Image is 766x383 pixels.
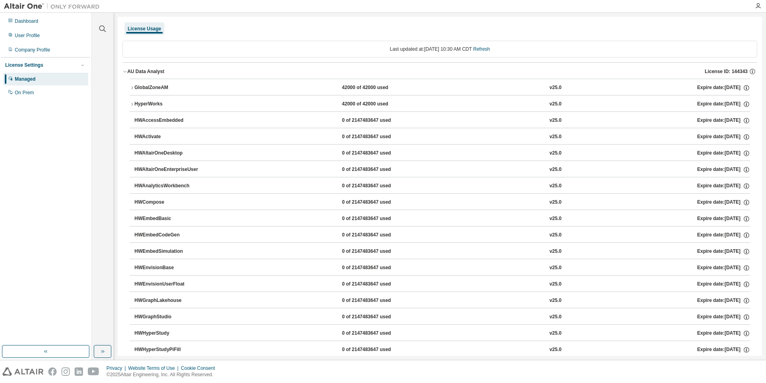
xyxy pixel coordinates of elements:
button: HWEmbedBasic0 of 2147483647 usedv25.0Expire date:[DATE] [134,210,750,228]
div: Expire date: [DATE] [697,183,750,190]
div: HWAnalyticsWorkbench [134,183,206,190]
div: HWEnvisionUserFloat [134,281,206,288]
img: instagram.svg [61,367,70,376]
div: Privacy [107,365,128,371]
div: v25.0 [549,166,561,173]
div: v25.0 [549,281,561,288]
div: v25.0 [549,84,561,91]
div: 42000 of 42000 used [342,101,414,108]
div: Last updated at: [DATE] 10:30 AM CDT [122,41,757,58]
img: altair_logo.svg [2,367,43,376]
a: Refresh [473,46,490,52]
div: License Settings [5,62,43,68]
div: HWEmbedBasic [134,215,206,222]
div: HWHyperStudy [134,330,206,337]
div: HWAltairOneDesktop [134,150,206,157]
button: HWAltairOneEnterpriseUser0 of 2147483647 usedv25.0Expire date:[DATE] [134,161,750,179]
div: v25.0 [549,232,561,239]
div: Website Terms of Use [128,365,181,371]
div: Expire date: [DATE] [697,133,750,141]
button: HWHyperStudyPiFill0 of 2147483647 usedv25.0Expire date:[DATE] [134,341,750,359]
div: 0 of 2147483647 used [342,248,414,255]
div: HWEnvisionBase [134,264,206,272]
div: v25.0 [549,215,561,222]
div: HWActivate [134,133,206,141]
div: v25.0 [549,248,561,255]
div: AU Data Analyst [127,68,164,75]
button: HWGraphStudio0 of 2147483647 usedv25.0Expire date:[DATE] [134,308,750,326]
div: Expire date: [DATE] [697,330,750,337]
div: 0 of 2147483647 used [342,183,414,190]
button: HWAccessEmbedded0 of 2147483647 usedv25.0Expire date:[DATE] [134,112,750,129]
div: 0 of 2147483647 used [342,264,414,272]
button: HWEmbedCodeGen0 of 2147483647 usedv25.0Expire date:[DATE] [134,226,750,244]
p: © 2025 Altair Engineering, Inc. All Rights Reserved. [107,371,220,378]
div: v25.0 [549,150,561,157]
div: 0 of 2147483647 used [342,314,414,321]
img: facebook.svg [48,367,57,376]
button: HWEnvisionUserFloat0 of 2147483647 usedv25.0Expire date:[DATE] [134,276,750,293]
div: Company Profile [15,47,50,53]
div: v25.0 [549,199,561,206]
div: v25.0 [549,101,561,108]
img: Altair One [4,2,104,10]
div: On Prem [15,89,34,96]
div: Managed [15,76,36,82]
div: HyperWorks [134,101,206,108]
div: 0 of 2147483647 used [342,281,414,288]
div: Expire date: [DATE] [697,248,750,255]
div: HWGraphStudio [134,314,206,321]
div: v25.0 [549,297,561,304]
button: HWGraphLakehouse0 of 2147483647 usedv25.0Expire date:[DATE] [134,292,750,310]
div: 0 of 2147483647 used [342,232,414,239]
div: Expire date: [DATE] [697,215,750,222]
div: 0 of 2147483647 used [342,117,414,124]
img: linkedin.svg [75,367,83,376]
div: Cookie Consent [181,365,219,371]
button: HWEnvisionBase0 of 2147483647 usedv25.0Expire date:[DATE] [134,259,750,277]
div: Expire date: [DATE] [697,166,750,173]
div: 42000 of 42000 used [342,84,414,91]
div: Expire date: [DATE] [697,117,750,124]
div: v25.0 [549,183,561,190]
div: v25.0 [549,117,561,124]
img: youtube.svg [88,367,99,376]
div: Expire date: [DATE] [697,346,750,353]
div: v25.0 [549,346,561,353]
div: 0 of 2147483647 used [342,150,414,157]
button: HWEmbedSimulation0 of 2147483647 usedv25.0Expire date:[DATE] [134,243,750,260]
div: 0 of 2147483647 used [342,133,414,141]
div: User Profile [15,32,40,39]
span: License ID: 144343 [705,68,748,75]
div: v25.0 [549,264,561,272]
button: HWAnalyticsWorkbench0 of 2147483647 usedv25.0Expire date:[DATE] [134,177,750,195]
div: HWEmbedCodeGen [134,232,206,239]
div: 0 of 2147483647 used [342,297,414,304]
button: AU Data AnalystLicense ID: 144343 [122,63,757,80]
button: HWHyperStudy0 of 2147483647 usedv25.0Expire date:[DATE] [134,325,750,342]
div: Expire date: [DATE] [697,199,750,206]
div: 0 of 2147483647 used [342,346,414,353]
button: HWCompose0 of 2147483647 usedv25.0Expire date:[DATE] [134,194,750,211]
div: 0 of 2147483647 used [342,330,414,337]
div: Expire date: [DATE] [697,150,750,157]
div: HWEmbedSimulation [134,248,206,255]
div: v25.0 [549,314,561,321]
div: Expire date: [DATE] [697,84,750,91]
div: Dashboard [15,18,38,24]
div: v25.0 [549,133,561,141]
button: GlobalZoneAM42000 of 42000 usedv25.0Expire date:[DATE] [130,79,750,97]
div: License Usage [128,26,161,32]
div: 0 of 2147483647 used [342,166,414,173]
div: HWHyperStudyPiFill [134,346,206,353]
div: Expire date: [DATE] [697,101,750,108]
div: Expire date: [DATE] [697,281,750,288]
div: Expire date: [DATE] [697,314,750,321]
div: HWCompose [134,199,206,206]
button: HyperWorks42000 of 42000 usedv25.0Expire date:[DATE] [130,95,750,113]
div: Expire date: [DATE] [697,297,750,304]
button: HWActivate0 of 2147483647 usedv25.0Expire date:[DATE] [134,128,750,146]
div: v25.0 [549,330,561,337]
div: 0 of 2147483647 used [342,215,414,222]
div: 0 of 2147483647 used [342,199,414,206]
